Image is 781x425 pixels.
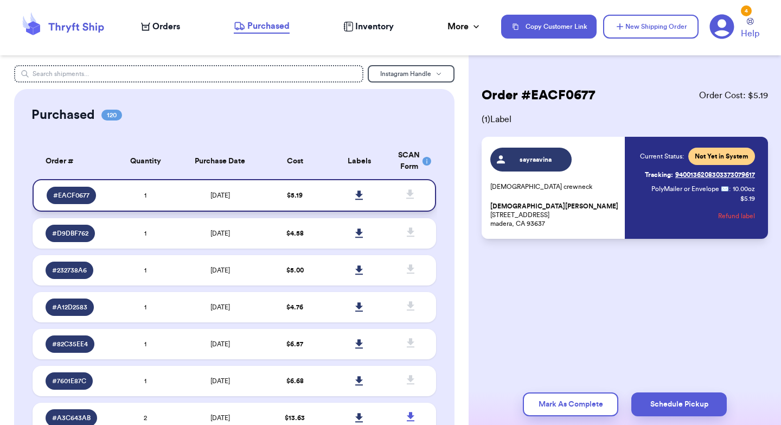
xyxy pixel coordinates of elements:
[729,185,731,193] span: :
[501,15,597,39] button: Copy Customer Link
[101,110,122,120] span: 120
[490,202,618,211] span: [DEMOGRAPHIC_DATA][PERSON_NAME]
[52,414,91,422] span: # A3C643AB
[287,192,303,199] span: $ 5.19
[210,267,230,274] span: [DATE]
[144,267,146,274] span: 1
[482,87,595,104] h2: Order # EACF0677
[447,20,482,33] div: More
[52,266,87,275] span: # 232738A6
[741,5,752,16] div: 4
[718,204,755,228] button: Refund label
[355,20,394,33] span: Inventory
[210,230,230,237] span: [DATE]
[645,166,755,183] a: Tracking:9400136208303373079617
[210,415,230,421] span: [DATE]
[741,27,759,40] span: Help
[152,20,180,33] span: Orders
[286,304,303,310] span: $ 4.76
[144,415,147,421] span: 2
[398,150,423,173] div: SCAN Form
[740,194,755,203] p: $ 5.19
[234,20,290,34] a: Purchased
[210,304,230,310] span: [DATE]
[52,303,87,312] span: # A12D2583
[52,340,88,348] span: # 82C35EE4
[631,392,727,416] button: Schedule Pickup
[144,230,146,237] span: 1
[490,202,618,228] p: [STREET_ADDRESS] madera, CA 93637
[263,143,327,179] th: Cost
[285,415,305,421] span: $ 13.63
[327,143,392,179] th: Labels
[141,20,180,33] a: Orders
[510,155,562,164] span: sayraavina
[368,65,454,83] button: Instagram Handle
[286,267,304,274] span: $ 5.00
[645,170,673,179] span: Tracking:
[640,152,684,161] span: Current Status:
[247,20,290,33] span: Purchased
[380,71,431,77] span: Instagram Handle
[603,15,699,39] button: New Shipping Order
[286,341,303,347] span: $ 6.57
[210,341,230,347] span: [DATE]
[709,14,734,39] a: 4
[695,152,748,161] span: Not Yet in System
[286,378,304,384] span: $ 6.68
[523,392,618,416] button: Mark As Complete
[210,378,230,384] span: [DATE]
[52,377,86,385] span: # 7601E87C
[651,186,729,192] span: PolyMailer or Envelope ✉️
[53,191,89,200] span: # EACF0677
[14,65,363,83] input: Search shipments...
[482,113,768,126] span: ( 1 ) Label
[144,192,146,199] span: 1
[286,230,304,237] span: $ 4.58
[144,378,146,384] span: 1
[52,229,88,238] span: # D9DBF762
[33,143,113,179] th: Order #
[144,341,146,347] span: 1
[178,143,263,179] th: Purchase Date
[699,89,768,102] span: Order Cost: $ 5.19
[144,304,146,310] span: 1
[31,106,95,124] h2: Purchased
[343,20,394,33] a: Inventory
[490,182,618,191] p: [DEMOGRAPHIC_DATA] crewneck
[113,143,178,179] th: Quantity
[741,18,759,40] a: Help
[210,192,230,199] span: [DATE]
[733,185,755,193] span: 10.00 oz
